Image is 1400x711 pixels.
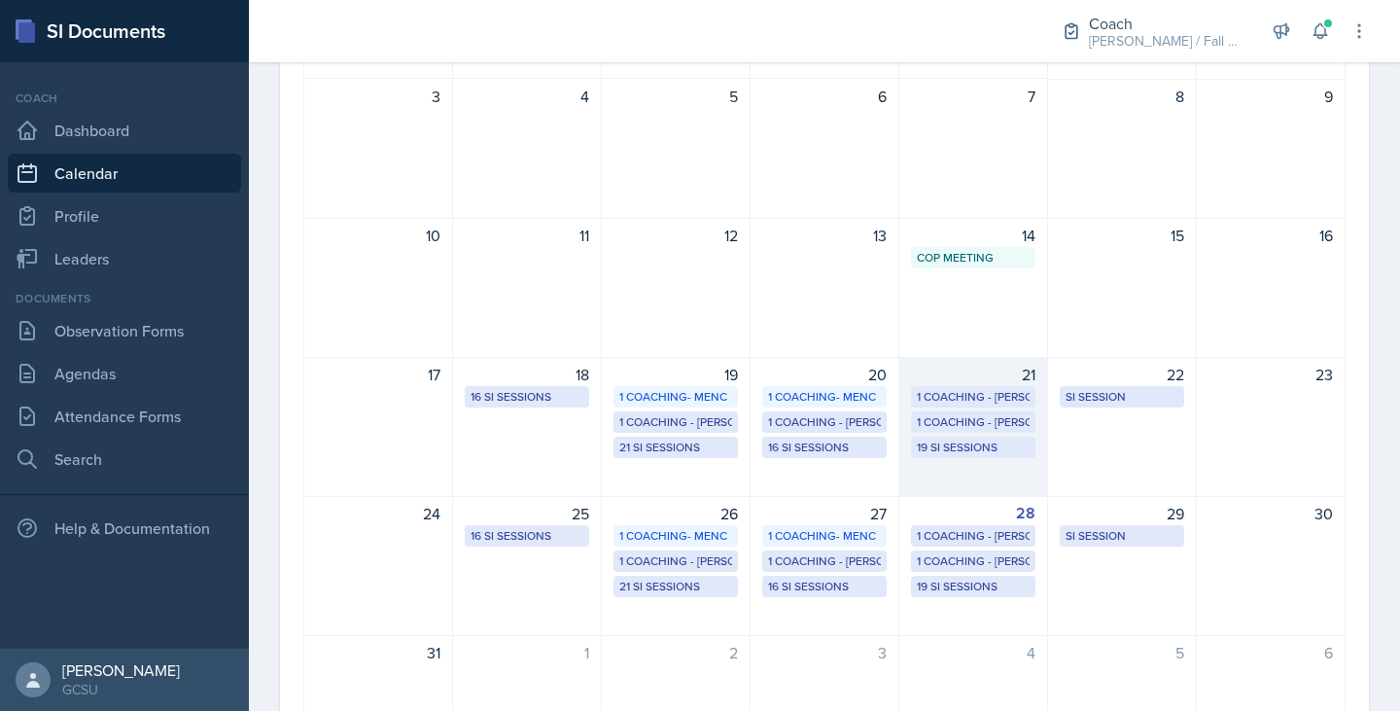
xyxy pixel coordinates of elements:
[619,413,732,431] div: 1 Coaching - [PERSON_NAME]
[316,85,440,108] div: 3
[316,363,440,386] div: 17
[619,578,732,595] div: 21 SI Sessions
[8,509,241,548] div: Help & Documentation
[8,89,241,107] div: Coach
[471,388,583,406] div: 16 SI Sessions
[917,439,1030,456] div: 19 SI Sessions
[465,502,589,525] div: 25
[8,311,241,350] a: Observation Forms
[911,85,1035,108] div: 7
[619,527,732,545] div: 1 Coaching- MENC
[762,363,887,386] div: 20
[613,363,738,386] div: 19
[1060,363,1184,386] div: 22
[762,224,887,247] div: 13
[768,388,881,406] div: 1 Coaching- MENC
[8,290,241,307] div: Documents
[911,224,1035,247] div: 14
[62,660,180,680] div: [PERSON_NAME]
[8,440,241,479] a: Search
[768,552,881,570] div: 1 Coaching - [PERSON_NAME]
[465,224,589,247] div: 11
[762,502,887,525] div: 27
[1060,224,1184,247] div: 15
[917,552,1030,570] div: 1 Coaching - [PERSON_NAME]
[316,502,440,525] div: 24
[1208,641,1333,664] div: 6
[619,388,732,406] div: 1 Coaching- MENC
[465,85,589,108] div: 4
[471,527,583,545] div: 16 SI Sessions
[1066,388,1178,406] div: SI Session
[768,413,881,431] div: 1 Coaching - [PERSON_NAME]
[62,680,180,699] div: GCSU
[8,196,241,235] a: Profile
[917,527,1030,545] div: 1 Coaching - [PERSON_NAME]
[465,363,589,386] div: 18
[8,154,241,193] a: Calendar
[1060,502,1184,525] div: 29
[619,439,732,456] div: 21 SI Sessions
[1208,363,1333,386] div: 23
[316,641,440,664] div: 31
[911,641,1035,664] div: 4
[8,397,241,436] a: Attendance Forms
[1208,85,1333,108] div: 9
[316,224,440,247] div: 10
[768,578,881,595] div: 16 SI Sessions
[465,641,589,664] div: 1
[768,439,881,456] div: 16 SI Sessions
[768,527,881,545] div: 1 Coaching- MENC
[911,502,1035,525] div: 28
[911,363,1035,386] div: 21
[8,111,241,150] a: Dashboard
[1089,31,1244,52] div: [PERSON_NAME] / Fall 2025
[762,85,887,108] div: 6
[1060,641,1184,664] div: 5
[917,578,1030,595] div: 19 SI Sessions
[619,552,732,570] div: 1 Coaching - [PERSON_NAME]
[8,354,241,393] a: Agendas
[8,239,241,278] a: Leaders
[613,224,738,247] div: 12
[1089,12,1244,35] div: Coach
[1060,85,1184,108] div: 8
[917,388,1030,406] div: 1 Coaching - [PERSON_NAME]
[613,641,738,664] div: 2
[762,641,887,664] div: 3
[613,502,738,525] div: 26
[1208,224,1333,247] div: 16
[1208,502,1333,525] div: 30
[613,85,738,108] div: 5
[917,413,1030,431] div: 1 Coaching - [PERSON_NAME]
[917,249,1030,267] div: CoP Meeting
[1066,527,1178,545] div: SI Session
